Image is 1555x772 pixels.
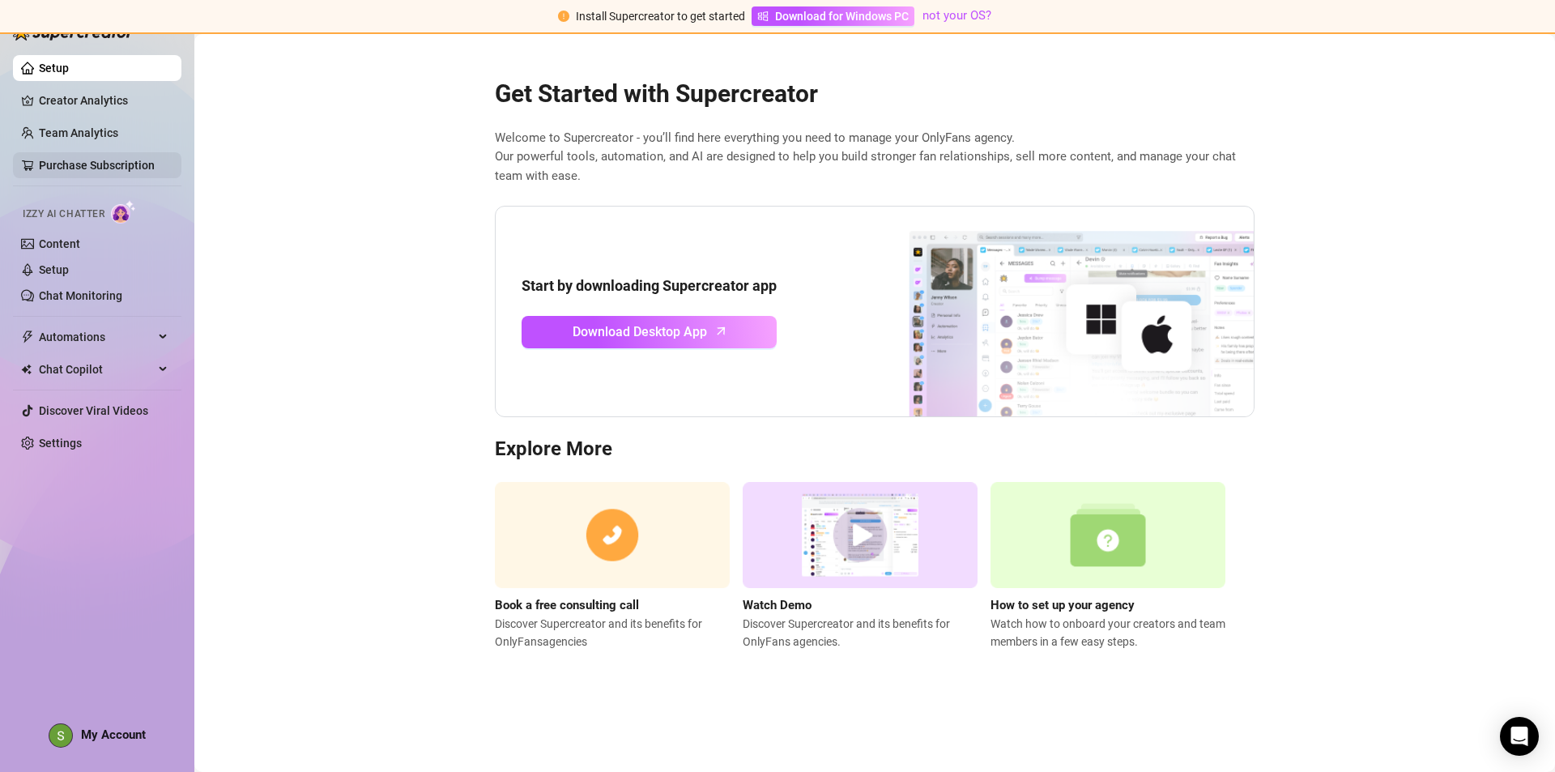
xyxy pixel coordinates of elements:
[522,316,777,348] a: Download Desktop Apparrow-up
[81,727,146,742] span: My Account
[743,482,978,588] img: supercreator demo
[991,482,1225,650] a: How to set up your agencyWatch how to onboard your creators and team members in a few easy steps.
[39,237,80,250] a: Content
[495,598,639,612] strong: Book a free consulting call
[495,79,1255,109] h2: Get Started with Supercreator
[922,8,991,23] a: not your OS?
[21,364,32,375] img: Chat Copilot
[757,11,769,22] span: windows
[522,277,777,294] strong: Start by downloading Supercreator app
[558,11,569,22] span: exclamation-circle
[21,331,34,343] span: thunderbolt
[39,404,148,417] a: Discover Viral Videos
[39,159,155,172] a: Purchase Subscription
[712,322,731,340] span: arrow-up
[752,6,914,26] a: Download for Windows PC
[39,356,154,382] span: Chat Copilot
[39,437,82,450] a: Settings
[39,324,154,350] span: Automations
[1500,717,1539,756] div: Open Intercom Messenger
[849,207,1254,417] img: download app
[576,10,745,23] span: Install Supercreator to get started
[49,724,72,747] img: ACg8ocJ2ptUtqpbkGWE2NEJ4GjEcDutZ2FXS-rgtyTp3bq-CkSq4nw=s96-c
[991,482,1225,588] img: setup agency guide
[39,62,69,75] a: Setup
[111,200,136,224] img: AI Chatter
[991,615,1225,650] span: Watch how to onboard your creators and team members in a few easy steps.
[743,482,978,650] a: Watch DemoDiscover Supercreator and its benefits for OnlyFans agencies.
[573,322,707,342] span: Download Desktop App
[495,129,1255,186] span: Welcome to Supercreator - you’ll find here everything you need to manage your OnlyFans agency. Ou...
[495,615,730,650] span: Discover Supercreator and its benefits for OnlyFans agencies
[39,126,118,139] a: Team Analytics
[23,207,104,222] span: Izzy AI Chatter
[743,598,812,612] strong: Watch Demo
[775,7,909,25] span: Download for Windows PC
[39,263,69,276] a: Setup
[39,289,122,302] a: Chat Monitoring
[39,87,168,113] a: Creator Analytics
[495,482,730,650] a: Book a free consulting callDiscover Supercreator and its benefits for OnlyFansagencies
[495,437,1255,463] h3: Explore More
[495,482,730,588] img: consulting call
[991,598,1135,612] strong: How to set up your agency
[743,615,978,650] span: Discover Supercreator and its benefits for OnlyFans agencies.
